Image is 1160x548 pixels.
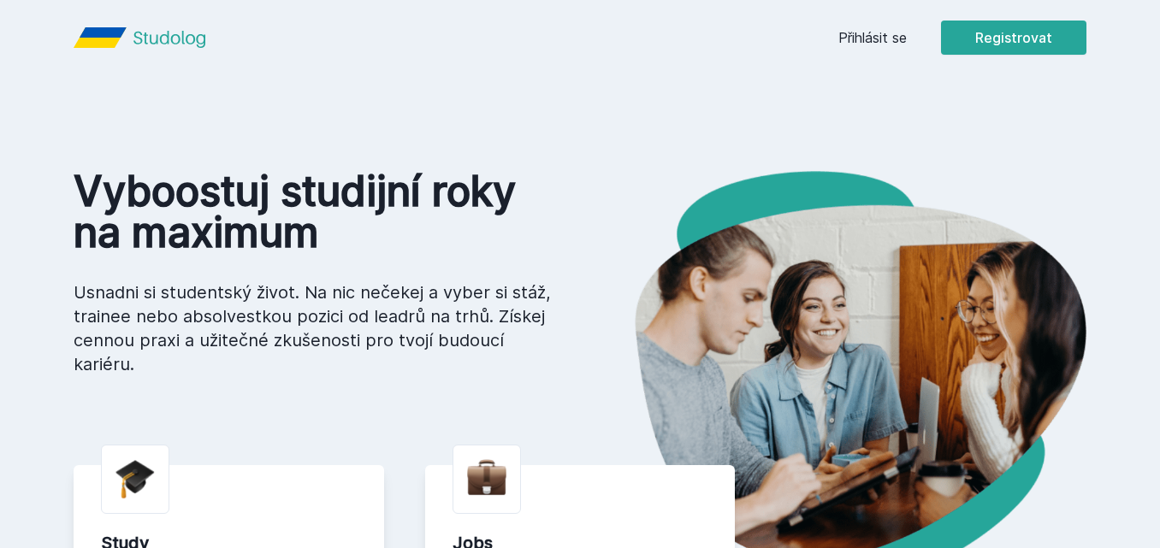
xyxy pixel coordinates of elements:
button: Registrovat [941,21,1086,55]
img: briefcase.png [467,456,506,499]
img: graduation-cap.png [115,459,155,499]
h1: Vyboostuj studijní roky na maximum [74,171,553,253]
a: Přihlásit se [838,27,907,48]
p: Usnadni si studentský život. Na nic nečekej a vyber si stáž, trainee nebo absolvestkou pozici od ... [74,280,553,376]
